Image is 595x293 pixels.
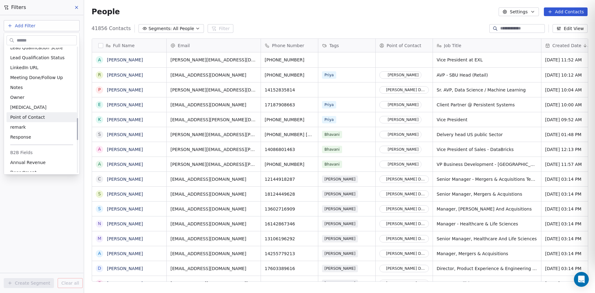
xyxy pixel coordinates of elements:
[10,124,26,130] span: remark
[10,134,31,140] span: Response
[10,45,63,51] span: Lead Qualification Score
[10,159,46,166] span: Annual Revenue
[10,55,64,61] span: Lead Qualification Status
[10,94,24,100] span: Owner
[10,84,23,91] span: Notes
[10,149,33,156] span: B2B Fields
[10,169,37,175] span: Department
[10,64,38,71] span: LinkedIn URL
[10,104,46,110] span: [MEDICAL_DATA]
[10,74,63,81] span: Meeting Done/Follow Up
[10,114,45,120] span: Point of Contact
